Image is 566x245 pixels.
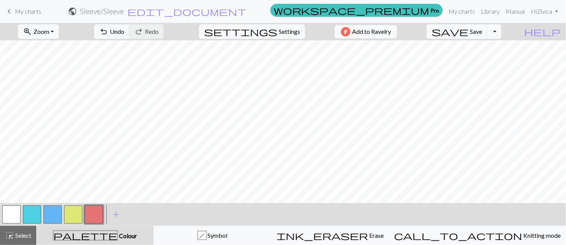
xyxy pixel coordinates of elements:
[389,226,566,245] button: Knitting mode
[5,6,14,17] span: keyboard_arrow_left
[5,230,14,241] span: highlight_alt
[127,6,246,17] span: edit_document
[432,26,468,37] span: save
[36,226,154,245] button: Colour
[99,26,108,37] span: undo
[68,6,77,17] span: public
[394,230,523,241] span: call_to_action
[272,226,389,245] button: Erase
[118,232,137,239] span: Colour
[80,7,124,16] h2: Sleeve / Sleeve
[274,5,429,16] span: workspace_premium
[341,27,351,37] img: Ravelry
[94,24,130,39] button: Undo
[279,27,300,36] span: Settings
[335,25,397,38] button: Add to Ravelry
[478,4,503,19] a: Library
[111,209,121,220] span: add
[528,4,561,19] a: HiZivica
[204,27,277,36] i: Settings
[34,28,49,35] span: Zoom
[207,232,228,239] span: Symbol
[427,24,487,39] button: Save
[470,28,482,35] span: Save
[523,232,561,239] span: Knitting mode
[5,5,41,18] a: My charts
[270,4,443,17] a: Pro
[277,230,368,241] span: ink_eraser
[352,27,391,37] span: Add to Ravelry
[503,4,528,19] a: Manual
[154,226,272,245] button: h Symbol
[53,230,117,241] span: palette
[524,26,561,37] span: help
[14,232,31,239] span: Select
[446,4,478,19] a: My charts
[199,24,305,39] button: SettingsSettings
[110,28,124,35] span: Undo
[15,8,41,15] span: My charts
[204,26,277,37] span: settings
[198,231,206,240] div: h
[368,232,384,239] span: Erase
[23,26,32,37] span: zoom_in
[18,24,59,39] button: Zoom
